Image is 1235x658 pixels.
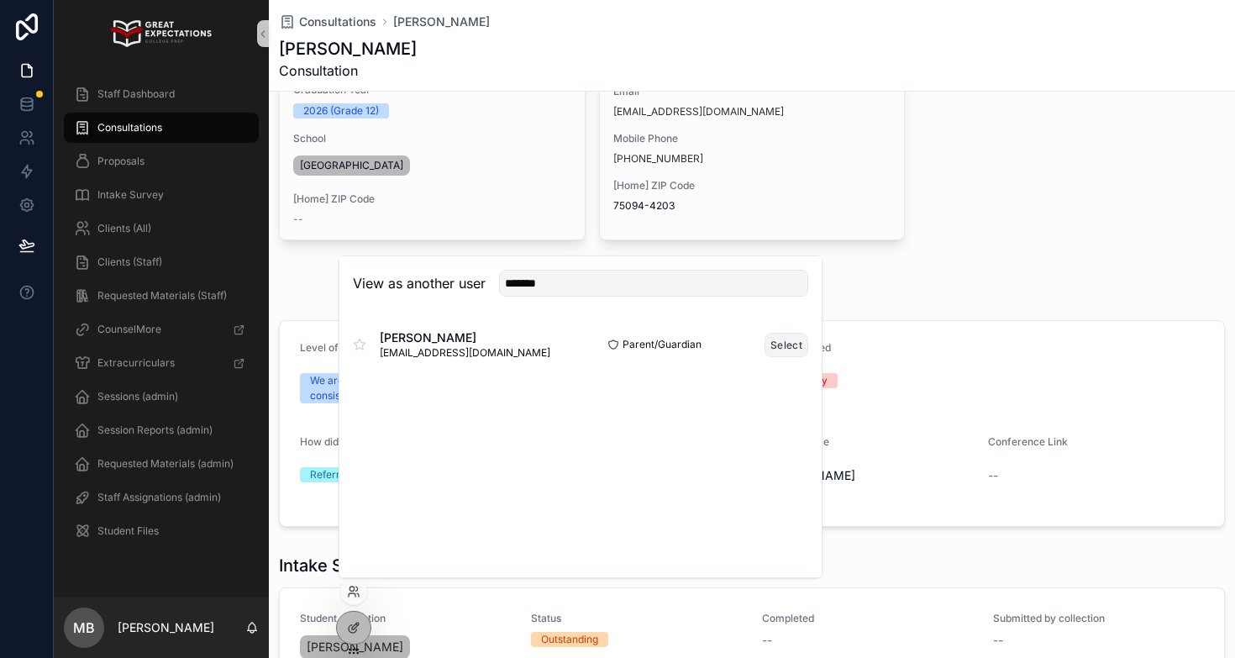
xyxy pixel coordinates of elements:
[988,467,998,484] span: --
[64,247,259,277] a: Clients (Staff)
[299,13,376,30] span: Consultations
[762,612,973,625] span: Completed
[613,105,784,118] a: [EMAIL_ADDRESS][DOMAIN_NAME]
[531,612,742,625] span: Status
[541,632,598,647] div: Outstanding
[623,338,702,351] span: Parent/Guardian
[293,132,571,145] span: School
[393,13,490,30] a: [PERSON_NAME]
[64,113,259,143] a: Consultations
[613,152,703,166] a: [PHONE_NUMBER]
[993,612,1204,625] span: Submitted by collection
[64,348,259,378] a: Extracurriculars
[613,85,891,98] span: Email
[613,179,891,192] span: [Home] ZIP Code
[54,67,269,568] div: scrollable content
[97,390,178,403] span: Sessions (admin)
[310,467,349,482] div: Referral
[97,121,162,134] span: Consultations
[64,213,259,244] a: Clients (All)
[613,132,891,145] span: Mobile Phone
[64,146,259,176] a: Proposals
[293,213,303,226] span: --
[97,424,213,437] span: Session Reports (admin)
[307,639,403,655] span: [PERSON_NAME]
[300,341,379,354] span: Level of Support
[380,329,550,346] span: [PERSON_NAME]
[765,333,808,357] button: Select
[993,632,1003,649] span: --
[64,281,259,311] a: Requested Materials (Staff)
[64,79,259,109] a: Staff Dashboard
[64,449,259,479] a: Requested Materials (admin)
[303,103,379,118] div: 2026 (Grade 12)
[64,482,259,513] a: Staff Assignations (admin)
[279,61,417,81] span: Consultation
[64,180,259,210] a: Intake Survey
[111,20,211,47] img: App logo
[279,13,376,30] a: Consultations
[988,435,1068,448] span: Conference Link
[97,87,175,101] span: Staff Dashboard
[97,222,151,235] span: Clients (All)
[300,159,403,172] span: [GEOGRAPHIC_DATA]
[97,323,161,336] span: CounselMore
[64,314,259,345] a: CounselMore
[380,346,550,360] span: [EMAIL_ADDRESS][DOMAIN_NAME]
[118,619,214,636] p: [PERSON_NAME]
[300,612,511,625] span: Student collection
[64,415,259,445] a: Session Reports (admin)
[762,632,772,649] span: --
[353,273,486,293] h2: View as another user
[97,491,221,504] span: Staff Assignations (admin)
[279,554,399,577] h1: Intake Surveys
[300,435,431,448] span: How did you hear about us?
[310,373,735,403] div: We are looking for someone to guide us every step of the way and offer comprehensive, consistent ...
[97,188,164,202] span: Intake Survey
[73,618,95,638] span: MB
[97,255,162,269] span: Clients (Staff)
[97,356,175,370] span: Extracurriculars
[64,382,259,412] a: Sessions (admin)
[97,457,234,471] span: Requested Materials (admin)
[759,467,975,484] span: [PERSON_NAME]
[613,199,891,213] span: 75094-4203
[97,155,145,168] span: Proposals
[97,289,227,303] span: Requested Materials (Staff)
[279,37,417,61] h1: [PERSON_NAME]
[97,524,159,538] span: Student Files
[64,516,259,546] a: Student Files
[293,192,571,206] span: [Home] ZIP Code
